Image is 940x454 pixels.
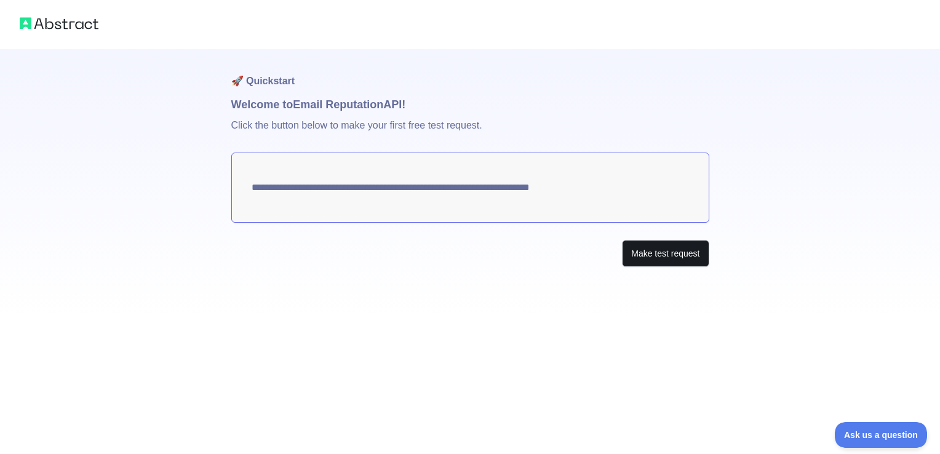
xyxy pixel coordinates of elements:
[231,96,709,113] h1: Welcome to Email Reputation API!
[835,422,928,448] iframe: Toggle Customer Support
[20,15,98,32] img: Abstract logo
[231,113,709,153] p: Click the button below to make your first free test request.
[231,49,709,96] h1: 🚀 Quickstart
[622,240,709,268] button: Make test request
